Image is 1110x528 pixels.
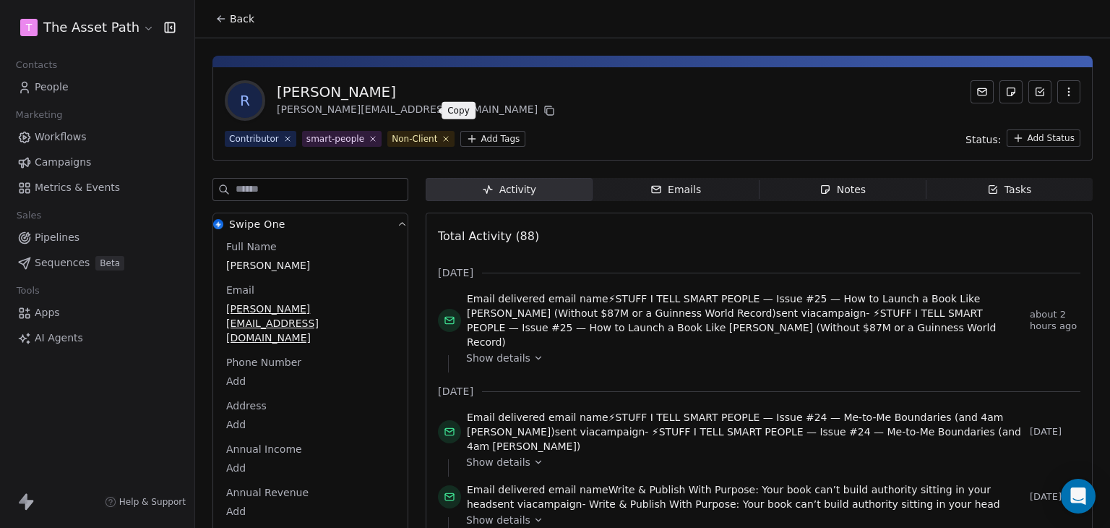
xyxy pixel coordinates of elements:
span: ⚡STUFF I TELL SMART PEOPLE — Issue #24 — Me-to-Me Boundaries (and 4am [PERSON_NAME]) [467,412,1003,438]
span: [DATE] [438,265,473,280]
span: Write & Publish With Purpose: Your book can’t build authority sitting in your head [467,484,991,510]
span: email name sent via campaign - [467,291,1024,349]
span: People [35,80,69,95]
a: SequencesBeta [12,251,183,275]
span: Full Name [223,239,280,254]
span: ⚡STUFF I TELL SMART PEOPLE — Issue #24 — Me-to-Me Boundaries (and 4am [PERSON_NAME]) [467,426,1021,452]
span: Annual Income [223,442,305,456]
span: Show details [466,351,530,365]
a: Campaigns [12,150,183,174]
span: Email delivered [467,412,545,423]
span: Back [230,12,254,26]
span: Apps [35,305,60,320]
span: Status: [965,132,1001,147]
span: [PERSON_NAME][EMAIL_ADDRESS][DOMAIN_NAME] [226,302,395,345]
span: Address [223,399,270,413]
span: [PERSON_NAME] [226,258,395,273]
span: Email delivered [467,484,545,495]
span: ⚡STUFF I TELL SMART PEOPLE — Issue #25 — How to Launch a Book Like [PERSON_NAME] (Without $87M or... [467,307,996,348]
span: Add [226,374,395,388]
div: smart-people [306,132,364,145]
span: [DATE] [438,384,473,399]
div: Open Intercom Messenger [1061,479,1096,514]
span: Show details [466,513,530,527]
a: Workflows [12,125,183,149]
div: Non-Client [392,132,437,145]
a: AI Agents [12,326,183,350]
span: Total Activity (88) [438,229,539,243]
span: Email delivered [467,293,545,305]
div: Emails [650,182,701,197]
button: Add Status [1007,129,1080,147]
a: Help & Support [105,496,186,508]
span: Beta [95,256,124,271]
span: Tools [10,280,46,302]
button: TThe Asset Path [17,15,154,40]
span: T [26,20,33,35]
div: Contributor [229,132,279,145]
span: AI Agents [35,331,83,346]
button: Add Tags [460,131,525,147]
span: Annual Revenue [223,485,311,500]
span: Write & Publish With Purpose: Your book can’t build authority sitting in your head [589,498,1000,510]
a: People [12,75,183,99]
span: about 2 hours ago [1030,309,1080,332]
a: Show details [466,351,1070,365]
div: Tasks [987,182,1032,197]
span: Show details [466,455,530,469]
div: Notes [819,182,866,197]
span: Contacts [9,54,64,76]
a: Pipelines [12,226,183,250]
span: Marketing [9,104,69,126]
a: Metrics & Events [12,176,183,200]
span: Campaigns [35,155,91,170]
span: Help & Support [119,496,186,508]
span: Add [226,417,395,432]
span: Pipelines [35,230,79,245]
p: Copy [447,105,470,116]
span: Add [226,504,395,519]
span: Phone Number [223,355,304,370]
span: Sales [10,205,48,226]
span: ⚡STUFF I TELL SMART PEOPLE — Issue #25 — How to Launch a Book Like [PERSON_NAME] (Without $87M or... [467,293,980,319]
span: email name sent via campaign - [467,482,1024,511]
span: Workflows [35,129,87,145]
span: [DATE] [1030,491,1080,503]
a: Show details [466,513,1070,527]
div: [PERSON_NAME] [277,82,558,102]
button: Swipe OneSwipe One [213,213,408,239]
span: R [228,83,262,118]
div: [PERSON_NAME][EMAIL_ADDRESS][DOMAIN_NAME] [277,102,558,119]
button: Back [207,6,263,32]
span: Sequences [35,255,90,271]
span: The Asset Path [43,18,139,37]
span: [DATE] [1030,426,1080,438]
span: Email [223,283,257,297]
img: Swipe One [213,219,223,229]
span: Metrics & Events [35,180,120,195]
a: Apps [12,301,183,325]
span: Swipe One [229,217,285,231]
a: Show details [466,455,1070,469]
span: email name sent via campaign - [467,410,1024,454]
span: Add [226,461,395,475]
